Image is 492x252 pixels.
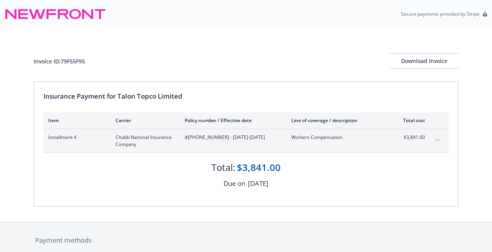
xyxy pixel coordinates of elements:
button: expand content [431,134,444,146]
span: Chubb National Insurance Company [115,134,172,148]
span: Installment 4 [48,134,103,141]
div: Insurance Payment for Talon Topco Limited [43,91,449,101]
div: Download Invoice [390,54,458,68]
span: Workers Compensation [291,134,383,141]
div: $3,841.00 [237,161,281,174]
p: Secure payments provided by Stripe [401,11,479,17]
div: Carrier [115,117,172,124]
div: Policy number / Effective date [185,117,279,124]
div: Item [48,117,103,124]
div: Due on [223,178,245,189]
div: [DATE] [248,178,269,189]
span: $3,841.00 [396,134,425,141]
div: Total cost [396,117,425,124]
div: Total: [211,161,235,174]
div: Line of coverage / description [291,117,383,124]
span: #[PHONE_NUMBER] - [DATE]-[DATE] [185,134,279,141]
div: Invoice ID: 79F55F95 [34,57,85,65]
div: Installment 4Chubb National Insurance Company#[PHONE_NUMBER] - [DATE]-[DATE]Workers Compensation$... [43,129,449,153]
button: Download Invoice [390,53,458,69]
div: Payment methods [35,235,457,245]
